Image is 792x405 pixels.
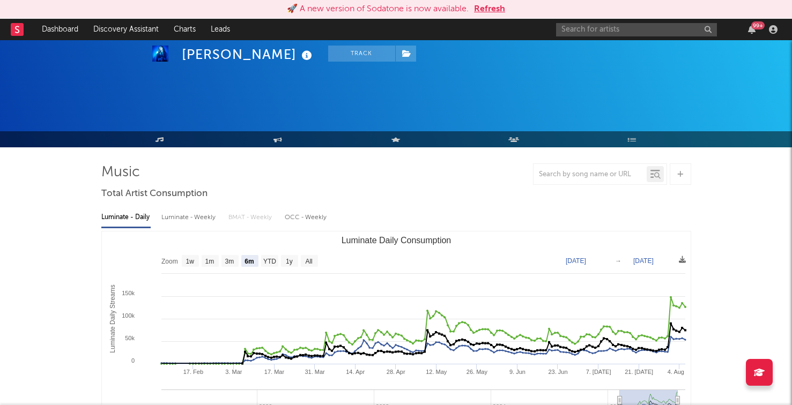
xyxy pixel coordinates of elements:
text: 12. May [426,369,447,375]
text: 0 [131,357,134,364]
text: 26. May [466,369,487,375]
text: Luminate Daily Consumption [341,236,451,245]
a: Dashboard [34,19,86,40]
div: 🚀 A new version of Sodatone is now available. [287,3,469,16]
text: 3m [225,258,234,265]
text: 1m [205,258,214,265]
text: 9. Jun [509,369,525,375]
button: Track [328,46,395,62]
text: 17. Feb [183,369,203,375]
text: 150k [122,290,135,296]
text: 23. Jun [548,369,567,375]
text: 14. Apr [346,369,365,375]
text: 21. [DATE] [625,369,653,375]
text: 4. Aug [667,369,684,375]
div: OCC - Weekly [285,208,328,227]
text: → [615,257,621,265]
input: Search by song name or URL [534,170,647,179]
text: 28. Apr [386,369,405,375]
text: Luminate Daily Streams [108,284,116,352]
text: 7. [DATE] [586,369,611,375]
text: 100k [122,312,135,319]
div: Luminate - Daily [101,208,151,227]
div: 99 + [751,21,765,29]
a: Discovery Assistant [86,19,166,40]
text: Zoom [161,258,178,265]
text: YTD [263,258,276,265]
text: 50k [125,335,135,341]
text: [DATE] [633,257,654,265]
text: 6m [245,258,254,265]
span: Total Artist Consumption [101,187,208,200]
text: 31. Mar [305,369,325,375]
text: 3. Mar [225,369,242,375]
text: 1y [286,258,293,265]
text: [DATE] [566,257,586,265]
button: 99+ [748,25,756,34]
input: Search for artists [556,23,717,36]
text: All [305,258,312,265]
a: Charts [166,19,203,40]
button: Refresh [474,3,505,16]
a: Leads [203,19,238,40]
text: 1w [186,258,194,265]
div: Luminate - Weekly [161,208,218,227]
div: [PERSON_NAME] [182,46,315,63]
text: 17. Mar [264,369,284,375]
